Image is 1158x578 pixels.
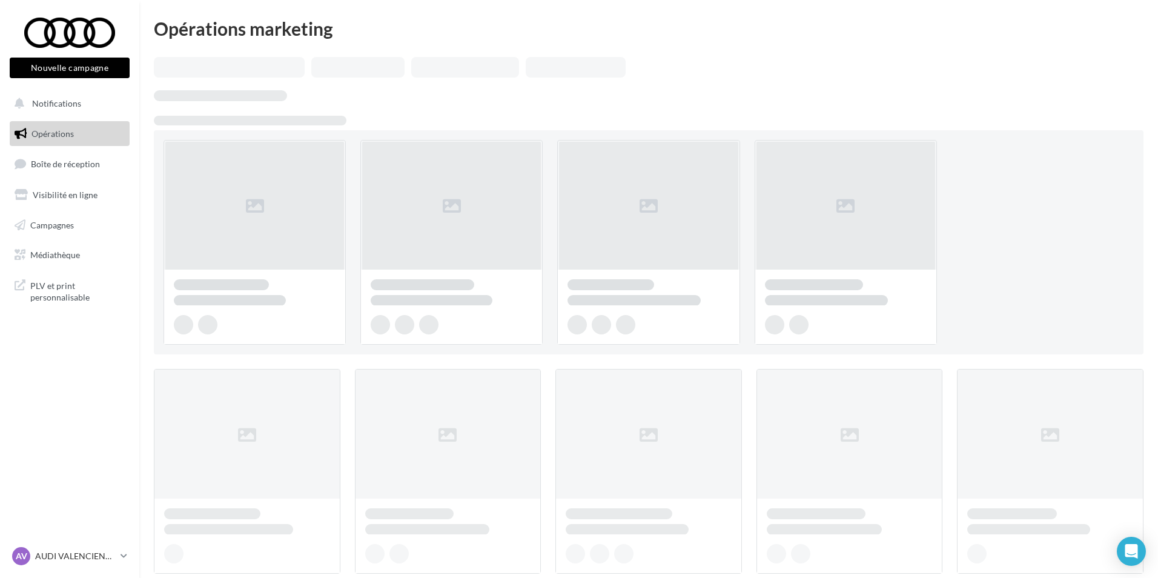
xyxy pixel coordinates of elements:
a: Visibilité en ligne [7,182,132,208]
span: Opérations [31,128,74,139]
a: PLV et print personnalisable [7,273,132,308]
span: Notifications [32,98,81,108]
a: Campagnes [7,213,132,238]
span: Campagnes [30,219,74,230]
span: Boîte de réception [31,159,100,169]
div: Opérations marketing [154,19,1143,38]
span: PLV et print personnalisable [30,277,125,304]
div: Open Intercom Messenger [1117,537,1146,566]
a: AV AUDI VALENCIENNES [10,545,130,568]
p: AUDI VALENCIENNES [35,550,116,562]
a: Boîte de réception [7,151,132,177]
span: Visibilité en ligne [33,190,98,200]
a: Médiathèque [7,242,132,268]
button: Notifications [7,91,127,116]
span: Médiathèque [30,250,80,260]
a: Opérations [7,121,132,147]
span: AV [16,550,27,562]
button: Nouvelle campagne [10,58,130,78]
